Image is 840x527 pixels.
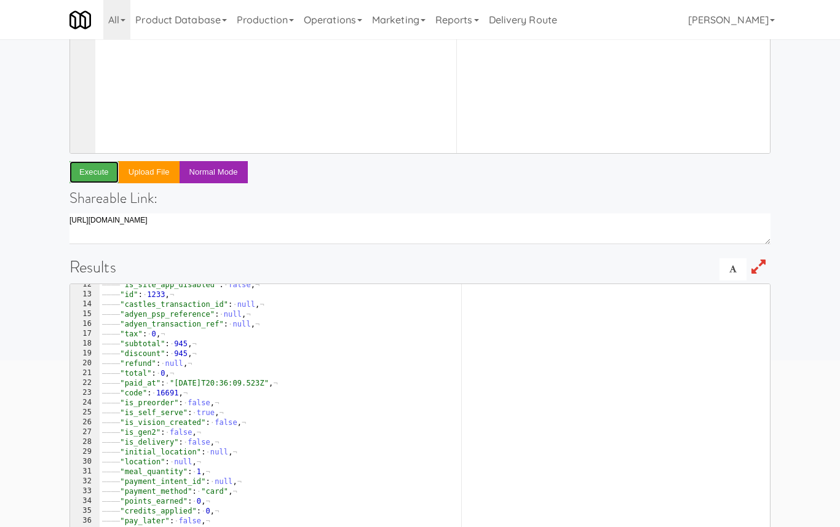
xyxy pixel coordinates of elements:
div: 17 [70,329,100,339]
div: 30 [70,457,100,467]
button: Normal Mode [180,161,248,183]
div: 13 [70,290,100,299]
div: 14 [70,299,100,309]
img: Micromart [69,9,91,31]
div: 18 [70,339,100,349]
textarea: [URL][DOMAIN_NAME] [69,213,771,244]
h1: Results [69,258,771,276]
div: 19 [70,349,100,359]
div: 21 [70,368,100,378]
div: 33 [70,486,100,496]
div: 23 [70,388,100,398]
div: 16 [70,319,100,329]
div: 24 [70,398,100,408]
div: 22 [70,378,100,388]
div: 20 [70,359,100,368]
div: 27 [70,427,100,437]
div: 15 [70,309,100,319]
div: 29 [70,447,100,457]
div: 12 [70,280,100,290]
button: Upload file [119,161,180,183]
div: 26 [70,418,100,427]
div: 32 [70,477,100,486]
h4: Shareable Link: [69,190,771,206]
button: Execute [69,161,119,183]
div: 34 [70,496,100,506]
div: 31 [70,467,100,477]
div: 25 [70,408,100,418]
div: 35 [70,506,100,516]
div: 28 [70,437,100,447]
div: 36 [70,516,100,526]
